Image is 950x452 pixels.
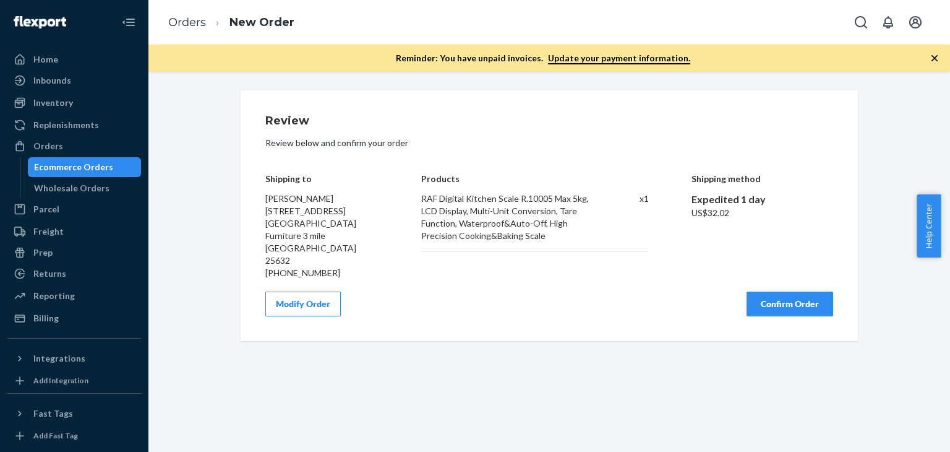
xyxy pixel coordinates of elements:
a: Replenishments [7,115,141,135]
p: Reminder: You have unpaid invoices. [396,52,690,64]
h4: Products [421,174,648,183]
p: Review below and confirm your order [265,137,833,149]
div: Home [33,53,58,66]
div: Reporting [33,290,75,302]
button: Help Center [917,194,941,258]
div: Orders [33,140,63,152]
button: Open Search Box [849,10,873,35]
button: Close Navigation [116,10,141,35]
div: Add Fast Tag [33,430,78,441]
div: Replenishments [33,119,99,131]
div: Inbounds [33,74,71,87]
span: [PERSON_NAME] [STREET_ADDRESS][GEOGRAPHIC_DATA] Furniture 3 mile [GEOGRAPHIC_DATA] 25632 [265,193,356,266]
div: Expedited 1 day [691,193,834,207]
ol: breadcrumbs [158,4,304,41]
a: Inventory [7,93,141,113]
button: Integrations [7,349,141,368]
a: New Order [229,15,294,29]
a: Wholesale Orders [28,178,142,198]
div: Parcel [33,203,59,215]
div: Freight [33,225,64,238]
button: Open account menu [903,10,928,35]
a: Reporting [7,286,141,306]
div: Ecommerce Orders [34,161,113,173]
button: Open notifications [876,10,901,35]
div: Add Integration [33,375,88,386]
a: Home [7,50,141,69]
button: Fast Tags [7,404,141,424]
h4: Shipping method [691,174,834,183]
button: Modify Order [265,292,341,316]
div: Fast Tags [33,407,73,420]
h1: Review [265,115,833,128]
a: Add Integration [7,373,141,388]
div: [PHONE_NUMBER] [265,267,379,279]
button: Confirm Order [747,292,833,316]
div: Billing [33,312,59,324]
a: Orders [168,15,206,29]
a: Billing [7,308,141,328]
div: Inventory [33,97,73,109]
div: RAF Digital Kitchen Scale R.10005 Max 5kg, LCD Display, Multi-Unit Conversion, Tare Function, Wat... [421,193,600,242]
h4: Shipping to [265,174,379,183]
div: US$32.02 [691,207,834,219]
a: Prep [7,243,141,263]
a: Parcel [7,199,141,219]
a: Add Fast Tag [7,428,141,443]
div: Prep [33,246,53,259]
div: Wholesale Orders [34,182,109,194]
div: Integrations [33,352,85,365]
div: x 1 [613,193,649,242]
a: Ecommerce Orders [28,157,142,177]
a: Inbounds [7,71,141,90]
div: Returns [33,267,66,280]
a: Freight [7,222,141,241]
a: Orders [7,136,141,156]
img: Flexport logo [14,16,66,28]
a: Update your payment information. [548,53,690,64]
a: Returns [7,264,141,284]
